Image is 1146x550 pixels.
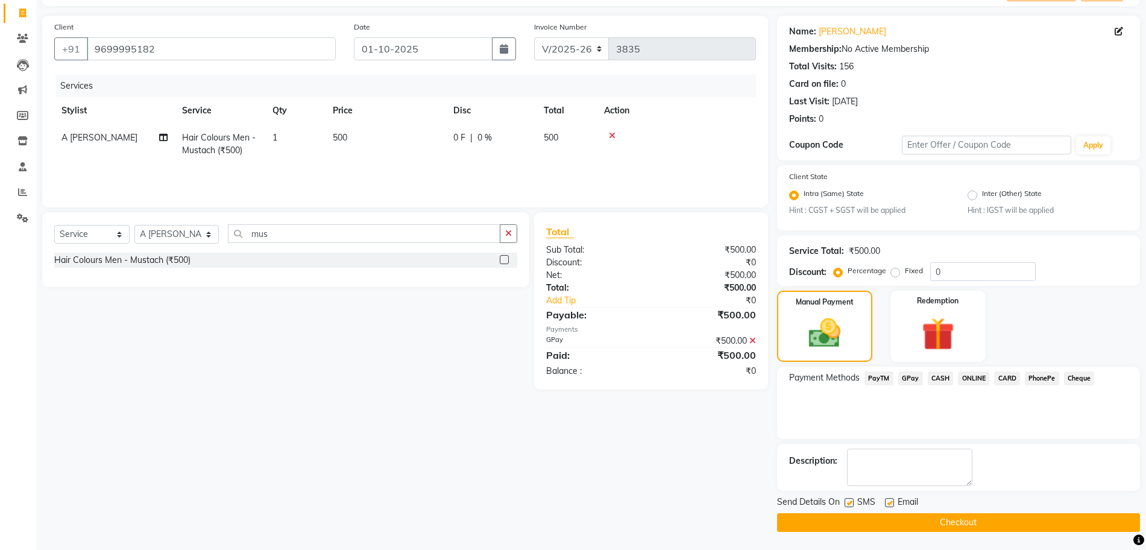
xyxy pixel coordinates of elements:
label: Invoice Number [534,22,587,33]
label: Client [54,22,74,33]
div: ₹500.00 [651,348,765,362]
div: Payments [546,324,756,335]
div: 156 [839,60,854,73]
div: Name: [789,25,816,38]
div: ₹0 [651,365,765,378]
span: 0 % [477,131,492,144]
span: CASH [928,371,954,385]
th: Service [175,97,265,124]
span: Cheque [1064,371,1095,385]
div: ₹500.00 [651,308,765,322]
div: Total: [537,282,651,294]
span: GPay [898,371,923,385]
span: Email [898,496,918,511]
small: Hint : IGST will be applied [968,205,1128,216]
div: Points: [789,113,816,125]
input: Search or Scan [228,224,500,243]
th: Total [537,97,597,124]
span: CARD [994,371,1020,385]
div: GPay [537,335,651,347]
label: Date [354,22,370,33]
a: [PERSON_NAME] [819,25,886,38]
div: [DATE] [832,95,858,108]
span: Send Details On [777,496,840,511]
div: Discount: [789,266,826,279]
div: ₹500.00 [651,269,765,282]
div: 0 [841,78,846,90]
div: Paid: [537,348,651,362]
div: ₹0 [651,256,765,269]
button: +91 [54,37,88,60]
span: Payment Methods [789,371,860,384]
a: Add Tip [537,294,670,307]
th: Qty [265,97,326,124]
img: _gift.svg [911,314,965,355]
div: ₹500.00 [651,282,765,294]
div: Net: [537,269,651,282]
div: ₹0 [670,294,765,307]
input: Search by Name/Mobile/Email/Code [87,37,336,60]
button: Apply [1076,136,1110,154]
small: Hint : CGST + SGST will be applied [789,205,949,216]
div: Service Total: [789,245,844,258]
label: Fixed [905,265,923,276]
div: ₹500.00 [849,245,880,258]
div: Payable: [537,308,651,322]
span: 500 [333,132,347,143]
span: Total [546,226,574,238]
span: Hair Colours Men - Mustach (₹500) [182,132,256,156]
label: Client State [789,171,828,182]
div: ₹500.00 [651,244,765,256]
th: Disc [446,97,537,124]
span: ONLINE [958,371,989,385]
label: Manual Payment [796,297,854,308]
span: PayTM [864,371,893,385]
div: Membership: [789,43,842,55]
div: Last Visit: [789,95,830,108]
div: Services [55,75,765,97]
div: Description: [789,455,837,467]
div: 0 [819,113,823,125]
label: Redemption [917,296,959,306]
label: Inter (Other) State [982,188,1042,203]
div: ₹500.00 [651,335,765,347]
div: Balance : [537,365,651,378]
div: Card on file: [789,78,839,90]
span: SMS [857,496,875,511]
label: Percentage [848,265,886,276]
span: 1 [272,132,277,143]
th: Stylist [54,97,175,124]
span: 500 [544,132,558,143]
div: Hair Colours Men - Mustach (₹500) [54,254,190,267]
div: Total Visits: [789,60,837,73]
span: PhonePe [1025,371,1059,385]
span: A [PERSON_NAME] [61,132,137,143]
div: Coupon Code [789,139,902,151]
th: Price [326,97,446,124]
th: Action [597,97,756,124]
div: Sub Total: [537,244,651,256]
button: Checkout [777,513,1140,532]
input: Enter Offer / Coupon Code [902,136,1071,154]
span: | [470,131,473,144]
div: Discount: [537,256,651,269]
div: No Active Membership [789,43,1128,55]
label: Intra (Same) State [804,188,864,203]
span: 0 F [453,131,465,144]
img: _cash.svg [799,315,850,352]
